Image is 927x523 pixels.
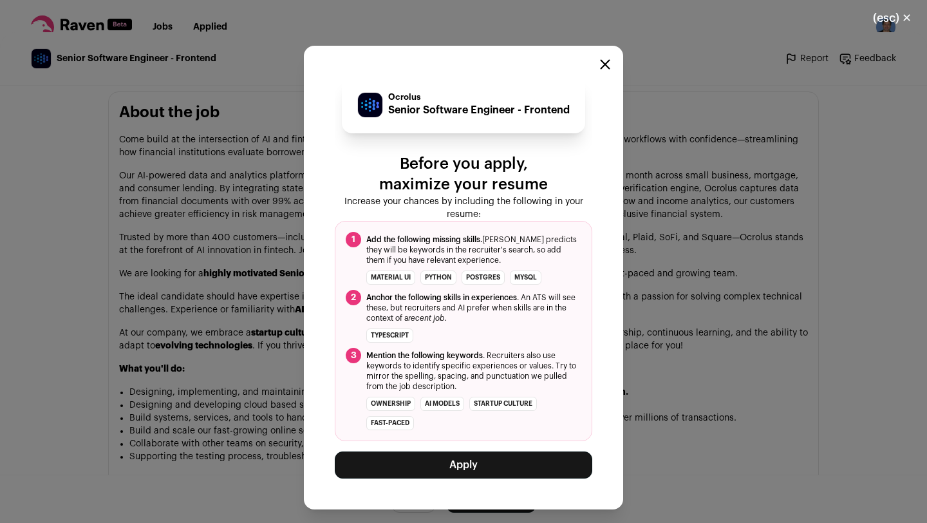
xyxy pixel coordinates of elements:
[335,452,592,479] button: Apply
[388,102,570,118] p: Senior Software Engineer - Frontend
[366,271,415,285] li: Material UI
[366,236,482,243] span: Add the following missing skills.
[857,4,927,32] button: Close modal
[462,271,505,285] li: Postgres
[420,271,456,285] li: Python
[600,59,610,70] button: Close modal
[366,350,581,392] span: . Recruiters also use keywords to identify specific experiences or values. Try to mirror the spel...
[335,195,592,221] p: Increase your chances by including the following in your resume:
[346,348,361,363] span: 3
[408,314,447,322] i: recent job.
[346,290,361,305] span: 2
[366,416,414,430] li: fast-paced
[388,92,570,102] p: Ocrolus
[366,328,413,343] li: TypeScript
[366,397,415,411] li: ownership
[366,294,517,301] span: Anchor the following skills in experiences
[510,271,541,285] li: MySQL
[335,154,592,195] p: Before you apply, maximize your resume
[469,397,537,411] li: startup culture
[420,397,464,411] li: AI models
[366,352,483,359] span: Mention the following keywords
[366,234,581,265] span: [PERSON_NAME] predicts they will be keywords in the recruiter's search, so add them if you have r...
[346,232,361,247] span: 1
[358,93,382,117] img: 0d7b8d9a3b577bd6c2caada355c5447f3f819241826a91b1594fa99c421327aa.jpg
[366,292,581,323] span: . An ATS will see these, but recruiters and AI prefer when skills are in the context of a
